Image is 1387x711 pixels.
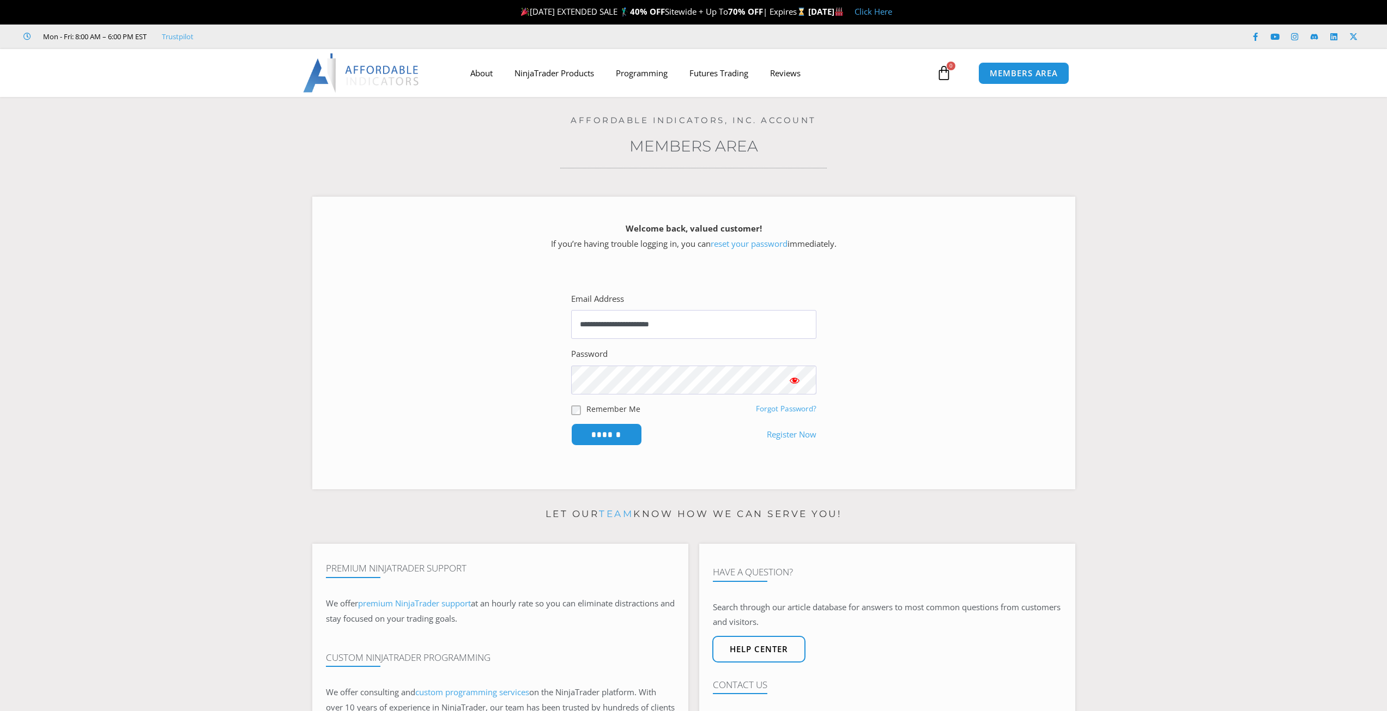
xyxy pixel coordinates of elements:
[990,69,1058,77] span: MEMBERS AREA
[835,8,843,16] img: 🏭
[326,686,529,697] span: We offer consulting and
[759,60,811,86] a: Reviews
[920,57,968,89] a: 0
[599,508,633,519] a: team
[712,636,805,663] a: Help center
[571,115,816,125] a: Affordable Indicators, Inc. Account
[605,60,679,86] a: Programming
[626,223,762,234] strong: Welcome back, valued customer!
[331,221,1056,252] p: If you’re having trouble logging in, you can immediately.
[728,6,763,17] strong: 70% OFF
[162,30,193,43] a: Trustpilot
[711,238,788,249] a: reset your password
[586,403,640,415] label: Remember Me
[947,62,955,70] span: 0
[326,652,675,663] h4: Custom NinjaTrader Programming
[40,30,147,43] span: Mon - Fri: 8:00 AM – 6:00 PM EST
[504,60,605,86] a: NinjaTrader Products
[326,563,675,574] h4: Premium NinjaTrader Support
[459,60,934,86] nav: Menu
[571,291,624,307] label: Email Address
[459,60,504,86] a: About
[358,598,471,609] a: premium NinjaTrader support
[730,645,788,653] span: Help center
[303,53,420,93] img: LogoAI | Affordable Indicators – NinjaTrader
[571,347,608,362] label: Password
[629,137,758,155] a: Members Area
[978,62,1069,84] a: MEMBERS AREA
[808,6,844,17] strong: [DATE]
[713,679,1062,690] h4: Contact Us
[521,8,529,16] img: 🎉
[326,598,675,624] span: at an hourly rate so you can eliminate distractions and stay focused on your trading goals.
[767,427,816,442] a: Register Now
[797,8,805,16] img: ⌛
[326,598,358,609] span: We offer
[855,6,892,17] a: Click Here
[630,6,665,17] strong: 40% OFF
[713,600,1062,630] p: Search through our article database for answers to most common questions from customers and visit...
[518,6,808,17] span: [DATE] EXTENDED SALE 🏌️‍♂️ Sitewide + Up To | Expires
[415,686,529,697] a: custom programming services
[679,60,759,86] a: Futures Trading
[713,567,1062,578] h4: Have A Question?
[312,506,1075,523] p: Let our know how we can serve you!
[773,366,816,394] button: Show password
[756,404,816,414] a: Forgot Password?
